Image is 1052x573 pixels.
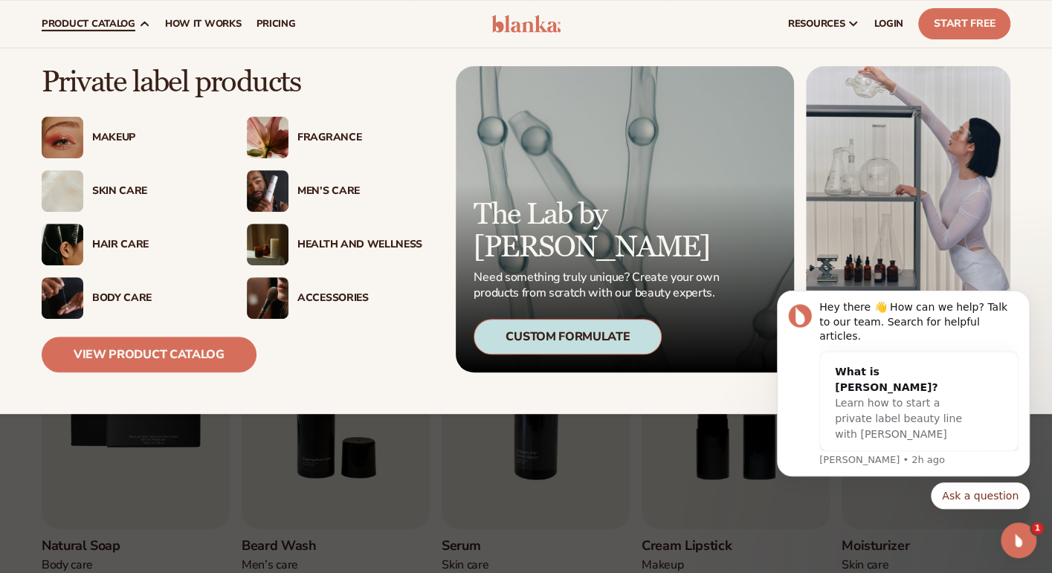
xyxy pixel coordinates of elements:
span: pricing [256,18,295,30]
a: Candles and incense on table. Health And Wellness [247,224,422,265]
span: 1 [1031,522,1043,534]
img: logo [491,15,561,33]
a: Pink blooming flower. Fragrance [247,117,422,158]
div: Health And Wellness [297,239,422,251]
img: Female hair pulled back with clips. [42,224,83,265]
div: Custom Formulate [474,319,662,355]
img: Pink blooming flower. [247,117,288,158]
a: Female with makeup brush. Accessories [247,277,422,319]
img: Male hand applying moisturizer. [42,277,83,319]
p: Private label products [42,66,422,99]
p: Need something truly unique? Create your own products from scratch with our beauty experts. [474,270,723,301]
div: Men’s Care [297,185,422,198]
a: Microscopic product formula. The Lab by [PERSON_NAME] Need something truly unique? Create your ow... [456,66,794,372]
img: Cream moisturizer swatch. [42,170,83,212]
div: Fragrance [297,132,422,144]
p: The Lab by [PERSON_NAME] [474,198,723,264]
img: Female in lab with equipment. [806,66,1010,372]
a: Male holding moisturizer bottle. Men’s Care [247,170,422,212]
div: Skin Care [92,185,217,198]
a: Female hair pulled back with clips. Hair Care [42,224,217,265]
div: Makeup [92,132,217,144]
img: Male holding moisturizer bottle. [247,170,288,212]
iframe: Intercom notifications message [755,225,1052,533]
a: Start Free [918,8,1010,39]
img: Candles and incense on table. [247,224,288,265]
img: Female with glitter eye makeup. [42,117,83,158]
img: Female with makeup brush. [247,277,288,319]
div: Body Care [92,292,217,305]
a: Cream moisturizer swatch. Skin Care [42,170,217,212]
span: resources [788,18,845,30]
span: How It Works [165,18,242,30]
span: product catalog [42,18,135,30]
a: View Product Catalog [42,337,256,372]
span: LOGIN [874,18,903,30]
a: Male hand applying moisturizer. Body Care [42,277,217,319]
div: Hair Care [92,239,217,251]
iframe: Intercom live chat [1001,522,1036,558]
div: Accessories [297,292,422,305]
a: Female with glitter eye makeup. Makeup [42,117,217,158]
